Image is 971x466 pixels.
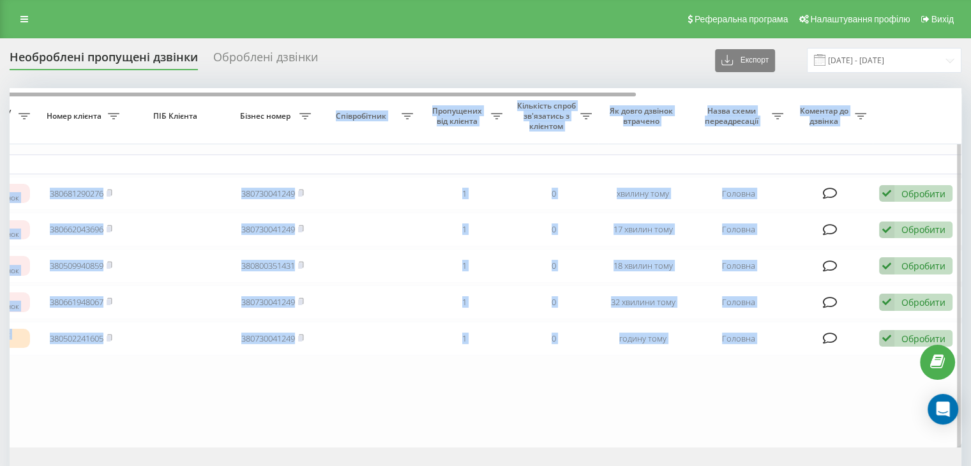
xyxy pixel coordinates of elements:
[509,249,598,283] td: 0
[901,296,945,308] div: Обробити
[419,322,509,356] td: 1
[598,322,688,356] td: годину тому
[43,111,108,121] span: Номер клієнта
[419,177,509,211] td: 1
[234,111,299,121] span: Бізнес номер
[509,285,598,319] td: 0
[10,50,198,70] div: Необроблені пропущені дзвінки
[598,213,688,246] td: 17 хвилин тому
[50,296,103,308] a: 380661948067
[241,188,295,199] a: 380730041249
[419,249,509,283] td: 1
[509,177,598,211] td: 0
[608,106,677,126] span: Як довго дзвінок втрачено
[598,249,688,283] td: 18 хвилин тому
[50,260,103,271] a: 380509940859
[796,106,855,126] span: Коментар до дзвінка
[810,14,910,24] span: Налаштування профілю
[241,296,295,308] a: 380730041249
[426,106,491,126] span: Пропущених від клієнта
[901,188,945,200] div: Обробити
[688,285,790,319] td: Головна
[50,188,103,199] a: 380681290276
[688,177,790,211] td: Головна
[50,223,103,235] a: 380662043696
[715,49,775,72] button: Експорт
[901,223,945,236] div: Обробити
[688,213,790,246] td: Головна
[931,14,954,24] span: Вихід
[509,213,598,246] td: 0
[901,333,945,345] div: Обробити
[901,260,945,272] div: Обробити
[213,50,318,70] div: Оброблені дзвінки
[137,111,217,121] span: ПІБ Клієнта
[241,333,295,344] a: 380730041249
[419,285,509,319] td: 1
[50,333,103,344] a: 380502241605
[695,14,788,24] span: Реферальна програма
[241,223,295,235] a: 380730041249
[688,322,790,356] td: Головна
[509,322,598,356] td: 0
[241,260,295,271] a: 380800351431
[515,101,580,131] span: Кількість спроб зв'язатись з клієнтом
[598,285,688,319] td: 32 хвилини тому
[324,111,402,121] span: Співробітник
[694,106,772,126] span: Назва схеми переадресації
[598,177,688,211] td: хвилину тому
[419,213,509,246] td: 1
[928,394,958,425] div: Open Intercom Messenger
[688,249,790,283] td: Головна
